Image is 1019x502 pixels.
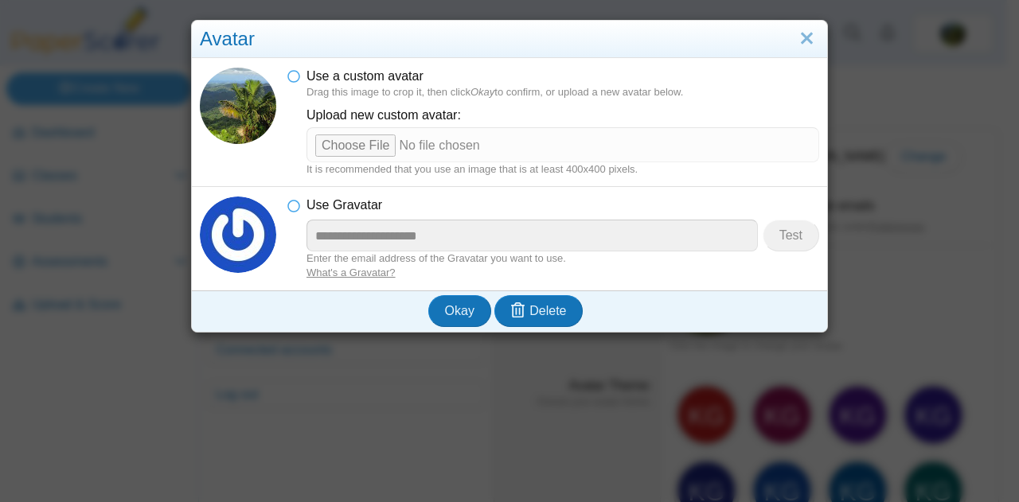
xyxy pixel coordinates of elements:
[200,68,276,144] img: ps.ytdrWOxNUTup3WcA
[200,197,276,273] img: ddcb8fb65ff45a72c2356ba7a1675da570891be3c677c6bd8a4a89779e90a516
[306,85,819,99] dfn: Drag this image to crop it, then click to confirm, or upload a new avatar below.
[306,251,819,280] dfn: Enter the email address of the Gravatar you want to use.
[306,162,819,177] dfn: It is recommended that you use an image that is at least 400x400 pixels.
[200,68,276,144] span: Krista Gauna - MRH Faculty
[192,21,827,58] div: Avatar
[445,304,474,317] span: Okay
[306,69,424,83] span: Use a custom avatar
[470,86,494,98] i: Okay
[306,198,382,212] span: Use Gravatar
[428,295,491,327] button: Okay
[306,104,819,126] label: Upload new custom avatar:
[779,228,802,242] span: Test
[494,295,583,327] button: Delete
[763,220,819,251] button: Test
[795,25,819,53] a: Close
[306,267,396,278] a: What's a Gravatar?
[529,304,566,317] span: Delete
